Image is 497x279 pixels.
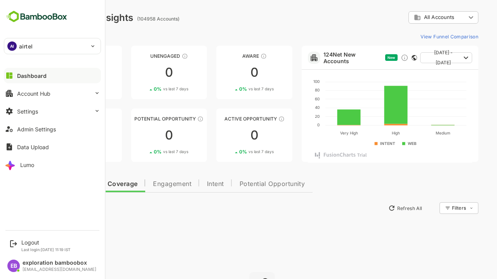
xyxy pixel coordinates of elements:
[290,122,292,127] text: 0
[104,53,180,59] div: Unengaged
[313,131,330,136] text: Very High
[408,131,423,135] text: Medium
[19,116,95,122] div: Engaged
[127,86,161,92] div: 0 %
[286,79,292,84] text: 100
[189,129,265,141] div: 0
[393,52,445,63] button: [DATE] - [DATE]
[212,86,247,92] div: 0 %
[110,16,155,22] ag: (104958 Accounts)
[104,46,180,99] a: UnengagedThese accounts have not shown enough engagement and need nurturing00%vs last 7 days
[42,149,76,155] div: 0 %
[4,68,101,83] button: Dashboard
[17,126,56,133] div: Admin Settings
[19,129,95,141] div: 0
[20,162,34,168] div: Lumo
[17,144,49,150] div: Data Upload
[26,181,110,187] span: Data Quality and Coverage
[365,131,373,136] text: High
[136,149,161,155] span: vs last 7 days
[251,116,257,122] div: These accounts have open opportunities which might be at any of the Sales Stages
[180,181,197,187] span: Intent
[189,46,265,99] a: AwareThese accounts have just entered the buying cycle and need further nurturing00%vs last 7 days
[21,247,71,252] p: Last login: [DATE] 11:19 IST
[189,116,265,122] div: Active Opportunity
[4,38,101,54] div: AIairtel
[170,116,176,122] div: These accounts are MQAs and can be passed on to Inside Sales
[126,181,164,187] span: Engagement
[212,181,278,187] span: Potential Opportunity
[189,66,265,79] div: 0
[390,30,451,43] button: View Funnel Comparison
[19,46,95,99] a: UnreachedThese accounts have not been engaged with for a defined time period00%vs last 7 days
[69,53,75,59] div: These accounts have not been engaged with for a defined time period
[360,55,368,60] span: New
[19,42,33,50] p: airtel
[104,108,180,162] a: Potential OpportunityThese accounts are MQAs and can be passed on to Inside Sales00%vs last 7 days
[374,54,381,62] div: Discover new ICP-fit accounts showing engagement — via intent surges, anonymous website visits, L...
[19,201,75,215] button: New Insights
[104,66,180,79] div: 0
[288,114,292,119] text: 20
[7,41,17,51] div: AI
[23,260,96,266] div: exploration bamboobox
[155,53,161,59] div: These accounts have not shown enough engagement and need nurturing
[4,86,101,101] button: Account Hub
[19,66,95,79] div: 0
[221,86,247,92] span: vs last 7 days
[4,139,101,155] button: Data Upload
[104,129,180,141] div: 0
[17,72,47,79] div: Dashboard
[104,116,180,122] div: Potential Opportunity
[384,55,390,60] div: This card does not support filter and segments
[51,86,76,92] span: vs last 7 days
[296,51,355,64] a: 124Net New Accounts
[288,96,292,101] text: 60
[4,9,70,24] img: BambooboxFullLogoMark.5f36c76dfaba33ec1ec1367b70bb1252.svg
[399,48,433,68] span: [DATE] - [DATE]
[4,121,101,137] button: Admin Settings
[136,86,161,92] span: vs last 7 days
[189,53,265,59] div: Aware
[4,103,101,119] button: Settings
[19,108,95,162] a: EngagedThese accounts are warm, further nurturing would qualify them to MQAs00%vs last 7 days
[7,260,20,272] div: EB
[233,53,240,59] div: These accounts have just entered the buying cycle and need further nurturing
[42,86,76,92] div: 0 %
[17,90,50,97] div: Account Hub
[66,116,72,122] div: These accounts are warm, further nurturing would qualify them to MQAs
[19,12,106,23] div: Dashboard Insights
[424,201,451,215] div: Filters
[221,149,247,155] span: vs last 7 days
[19,53,95,59] div: Unreached
[212,149,247,155] div: 0 %
[397,14,427,20] span: All Accounts
[387,14,439,21] div: All Accounts
[17,108,38,115] div: Settings
[23,267,96,272] div: [EMAIL_ADDRESS][DOMAIN_NAME]
[51,149,76,155] span: vs last 7 days
[189,108,265,162] a: Active OpportunityThese accounts have open opportunities which might be at any of the Sales Stage...
[4,157,101,172] button: Lumo
[288,88,292,92] text: 80
[358,202,398,214] button: Refresh All
[21,239,71,246] div: Logout
[425,205,439,211] div: Filters
[127,149,161,155] div: 0 %
[381,10,451,25] div: All Accounts
[288,105,292,110] text: 40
